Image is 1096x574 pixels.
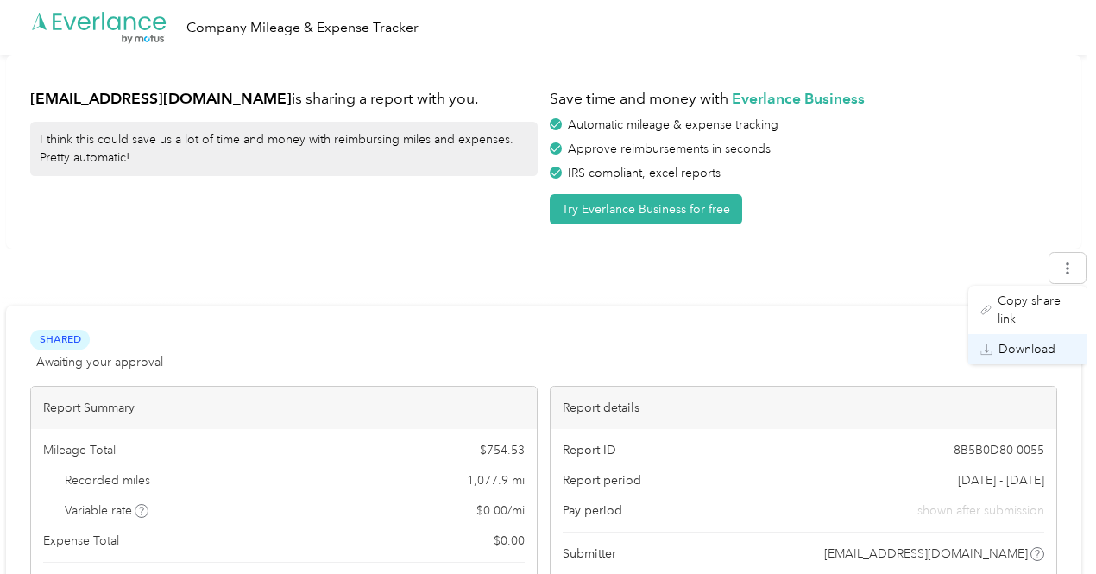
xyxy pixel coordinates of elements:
[551,387,1056,429] div: Report details
[998,340,1055,358] span: Download
[65,471,150,489] span: Recorded miles
[43,441,116,459] span: Mileage Total
[467,471,525,489] span: 1,077.9 mi
[30,330,90,350] span: Shared
[31,387,537,429] div: Report Summary
[563,441,616,459] span: Report ID
[30,88,538,110] h1: is sharing a report with you.
[732,89,865,107] strong: Everlance Business
[568,117,778,132] span: Automatic mileage & expense tracking
[30,122,538,176] div: I think this could save us a lot of time and money with reimbursing miles and expenses. Pretty au...
[30,89,292,107] strong: [EMAIL_ADDRESS][DOMAIN_NAME]
[550,88,1057,110] h1: Save time and money with
[917,501,1044,520] span: shown after submission
[563,545,616,563] span: Submitter
[998,292,1075,328] span: Copy share link
[563,501,622,520] span: Pay period
[550,194,742,224] button: Try Everlance Business for free
[494,532,525,550] span: $ 0.00
[36,353,163,371] span: Awaiting your approval
[954,441,1044,459] span: 8B5B0D80-0055
[824,545,1028,563] span: [EMAIL_ADDRESS][DOMAIN_NAME]
[480,441,525,459] span: $ 754.53
[43,532,119,550] span: Expense Total
[958,471,1044,489] span: [DATE] - [DATE]
[568,142,771,156] span: Approve reimbursements in seconds
[476,501,525,520] span: $ 0.00 / mi
[65,501,149,520] span: Variable rate
[563,471,641,489] span: Report period
[568,166,721,180] span: IRS compliant, excel reports
[186,17,419,39] div: Company Mileage & Expense Tracker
